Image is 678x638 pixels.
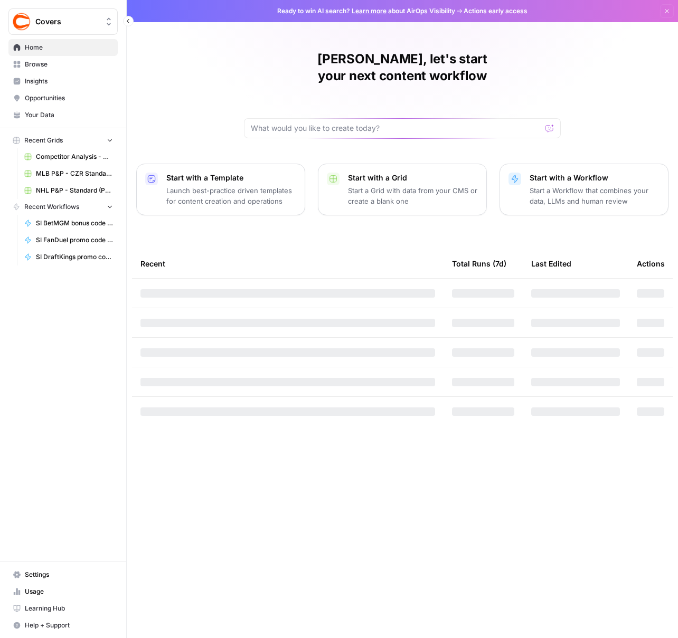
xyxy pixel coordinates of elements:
a: Learn more [352,7,387,15]
a: Home [8,39,118,56]
button: Start with a TemplateLaunch best-practice driven templates for content creation and operations [136,164,305,215]
span: SI FanDuel promo code articles [36,235,113,245]
p: Start with a Workflow [530,173,660,183]
h1: [PERSON_NAME], let's start your next content workflow [244,51,561,84]
a: Competitor Analysis - URL Specific Grid [20,148,118,165]
span: Usage [25,587,113,596]
a: SI DraftKings promo code articles [20,249,118,265]
span: Actions early access [464,6,528,16]
span: SI BetMGM bonus code articles [36,218,113,228]
a: Settings [8,566,118,583]
span: Your Data [25,110,113,120]
a: SI BetMGM bonus code articles [20,215,118,232]
p: Start with a Grid [348,173,478,183]
a: Opportunities [8,90,118,107]
a: MLB P&P - CZR Standard (Production) Grid [20,165,118,182]
span: Insights [25,77,113,86]
div: Actions [637,249,665,278]
span: Recent Grids [24,136,63,145]
a: Insights [8,73,118,90]
span: MLB P&P - CZR Standard (Production) Grid [36,169,113,178]
input: What would you like to create today? [251,123,541,134]
button: Help + Support [8,617,118,634]
button: Start with a WorkflowStart a Workflow that combines your data, LLMs and human review [500,164,668,215]
button: Workspace: Covers [8,8,118,35]
a: Usage [8,583,118,600]
span: Learning Hub [25,604,113,613]
span: Help + Support [25,621,113,630]
span: Home [25,43,113,52]
img: Covers Logo [12,12,31,31]
span: NHL P&P - Standard (Production) Grid [36,186,113,195]
button: Recent Grids [8,132,118,148]
span: Recent Workflows [24,202,79,212]
a: SI FanDuel promo code articles [20,232,118,249]
a: Browse [8,56,118,73]
p: Start with a Template [166,173,296,183]
a: Learning Hub [8,600,118,617]
span: Competitor Analysis - URL Specific Grid [36,152,113,161]
a: NHL P&P - Standard (Production) Grid [20,182,118,199]
button: Start with a GridStart a Grid with data from your CMS or create a blank one [318,164,487,215]
p: Launch best-practice driven templates for content creation and operations [166,185,296,206]
div: Total Runs (7d) [452,249,506,278]
p: Start a Grid with data from your CMS or create a blank one [348,185,478,206]
div: Recent [140,249,435,278]
p: Start a Workflow that combines your data, LLMs and human review [530,185,660,206]
span: Browse [25,60,113,69]
button: Recent Workflows [8,199,118,215]
span: Settings [25,570,113,579]
span: Ready to win AI search? about AirOps Visibility [277,6,455,16]
span: Opportunities [25,93,113,103]
span: Covers [35,16,99,27]
span: SI DraftKings promo code articles [36,252,113,262]
a: Your Data [8,107,118,123]
div: Last Edited [531,249,571,278]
